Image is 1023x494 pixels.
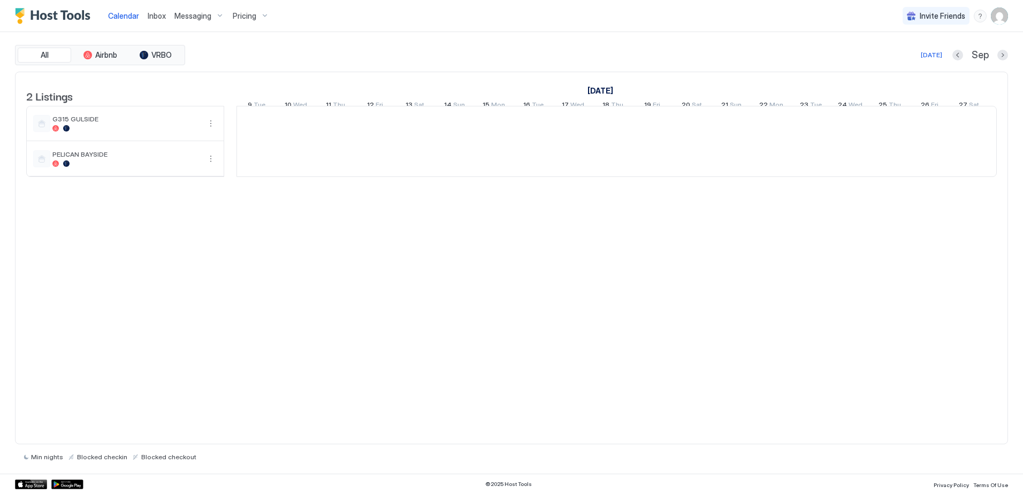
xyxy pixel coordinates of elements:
span: Blocked checkin [77,453,127,461]
span: 23 [800,101,808,112]
span: Wed [293,101,307,112]
div: menu [974,10,987,22]
a: September 25, 2025 [876,98,904,114]
span: Terms Of Use [973,482,1008,488]
a: September 9, 2025 [585,83,616,98]
a: September 20, 2025 [679,98,705,114]
span: Sep [972,49,989,61]
button: Airbnb [73,48,127,63]
a: September 15, 2025 [480,98,508,114]
div: User profile [991,7,1008,25]
span: VRBO [151,50,172,60]
span: 9 [248,101,252,112]
a: September 22, 2025 [757,98,786,114]
button: More options [204,152,217,165]
span: Thu [889,101,901,112]
span: Tue [254,101,265,112]
span: G315 GULSIDE [52,115,200,123]
span: 26 [921,101,929,112]
a: Inbox [148,10,166,21]
a: Google Play Store [51,480,83,489]
span: Mon [769,101,783,112]
span: 14 [444,101,452,112]
span: Fri [931,101,938,112]
span: Fri [376,101,383,112]
span: Sun [453,101,465,112]
a: September 17, 2025 [559,98,587,114]
button: VRBO [129,48,182,63]
span: 20 [682,101,690,112]
a: Terms Of Use [973,478,1008,490]
span: 27 [959,101,967,112]
span: Sun [730,101,742,112]
span: 12 [367,101,374,112]
span: © 2025 Host Tools [485,481,532,488]
a: September 26, 2025 [918,98,941,114]
span: 25 [879,101,887,112]
span: PELICAN BAYSIDE [52,150,200,158]
a: September 14, 2025 [441,98,468,114]
div: menu [204,117,217,130]
span: Tue [532,101,544,112]
a: September 9, 2025 [245,98,268,114]
span: Messaging [174,11,211,21]
span: 2 Listings [26,88,73,104]
a: September 24, 2025 [835,98,865,114]
a: September 28, 2025 [995,98,1022,114]
button: Previous month [952,50,963,60]
span: 11 [326,101,331,112]
span: Min nights [31,453,63,461]
button: More options [204,117,217,130]
a: September 10, 2025 [282,98,310,114]
span: Calendar [108,11,139,20]
span: 24 [838,101,847,112]
span: 21 [721,101,728,112]
span: Mon [491,101,505,112]
span: 10 [285,101,292,112]
div: tab-group [15,45,185,65]
button: All [18,48,71,63]
span: Thu [333,101,345,112]
div: [DATE] [921,50,942,60]
a: September 12, 2025 [364,98,386,114]
a: App Store [15,480,47,489]
span: 13 [406,101,413,112]
a: September 18, 2025 [600,98,626,114]
span: Invite Friends [920,11,965,21]
span: 22 [759,101,768,112]
span: Thu [611,101,623,112]
span: Airbnb [95,50,117,60]
a: Calendar [108,10,139,21]
a: Privacy Policy [934,478,969,490]
span: Sat [692,101,702,112]
span: Inbox [148,11,166,20]
span: Privacy Policy [934,482,969,488]
a: September 19, 2025 [642,98,663,114]
span: Blocked checkout [141,453,196,461]
span: Wed [849,101,862,112]
span: 16 [523,101,530,112]
span: 18 [602,101,609,112]
span: Sat [969,101,979,112]
button: Next month [997,50,1008,60]
a: September 11, 2025 [323,98,348,114]
a: September 27, 2025 [956,98,982,114]
span: 19 [644,101,651,112]
span: All [41,50,49,60]
a: September 21, 2025 [719,98,744,114]
span: Sat [414,101,424,112]
a: September 23, 2025 [797,98,824,114]
span: 15 [483,101,490,112]
a: September 13, 2025 [403,98,427,114]
span: Fri [653,101,660,112]
span: Pricing [233,11,256,21]
div: menu [204,152,217,165]
span: Wed [570,101,584,112]
a: Host Tools Logo [15,8,95,24]
button: [DATE] [919,49,944,61]
span: Tue [810,101,822,112]
span: 17 [562,101,569,112]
